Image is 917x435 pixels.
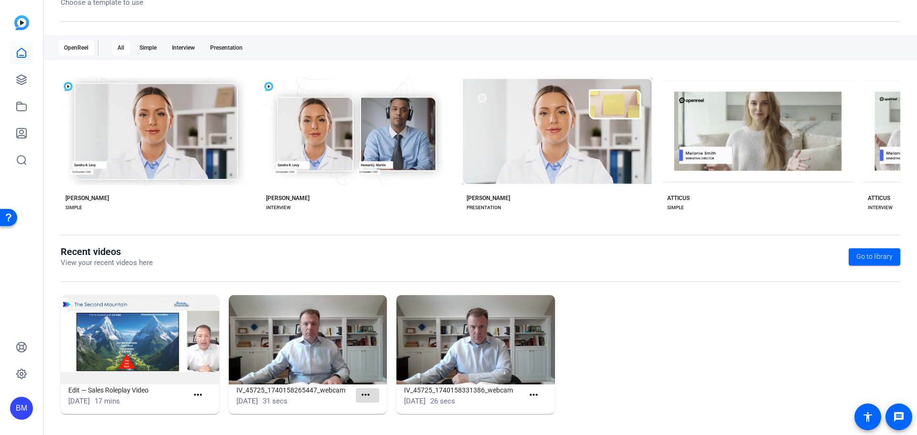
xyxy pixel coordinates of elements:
h1: Recent videos [61,246,153,257]
span: 31 secs [263,397,288,405]
div: [PERSON_NAME] [65,194,109,202]
div: INTERVIEW [266,204,291,212]
mat-icon: more_horiz [528,389,540,401]
mat-icon: accessibility [862,411,874,423]
div: Presentation [204,40,248,55]
div: ATTICUS [667,194,690,202]
mat-icon: more_horiz [192,389,204,401]
div: OpenReel [58,40,94,55]
span: 26 secs [430,397,455,405]
div: [PERSON_NAME] [467,194,510,202]
img: IV_45725_1740158265447_webcam [229,295,387,384]
span: Go to library [856,252,893,262]
span: [DATE] [404,397,426,405]
div: PRESENTATION [467,204,501,212]
img: IV_45725_1740158331386_webcam [396,295,555,384]
div: BM [10,397,33,420]
img: blue-gradient.svg [14,15,29,30]
div: Simple [134,40,162,55]
div: [PERSON_NAME] [266,194,309,202]
span: [DATE] [68,397,90,405]
div: SIMPLE [65,204,82,212]
div: All [112,40,130,55]
span: [DATE] [236,397,258,405]
img: Edit — Sales Roleplay Video [61,295,219,384]
div: INTERVIEW [868,204,893,212]
mat-icon: message [893,411,905,423]
h1: IV_45725_1740158331386_webcam [404,384,524,396]
div: Interview [166,40,201,55]
mat-icon: more_horiz [360,389,372,401]
h1: IV_45725_1740158265447_webcam [236,384,356,396]
a: Go to library [849,248,900,265]
div: SIMPLE [667,204,684,212]
div: ATTICUS [868,194,890,202]
span: 17 mins [95,397,120,405]
h1: Edit — Sales Roleplay Video [68,384,188,396]
p: View your recent videos here [61,257,153,268]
